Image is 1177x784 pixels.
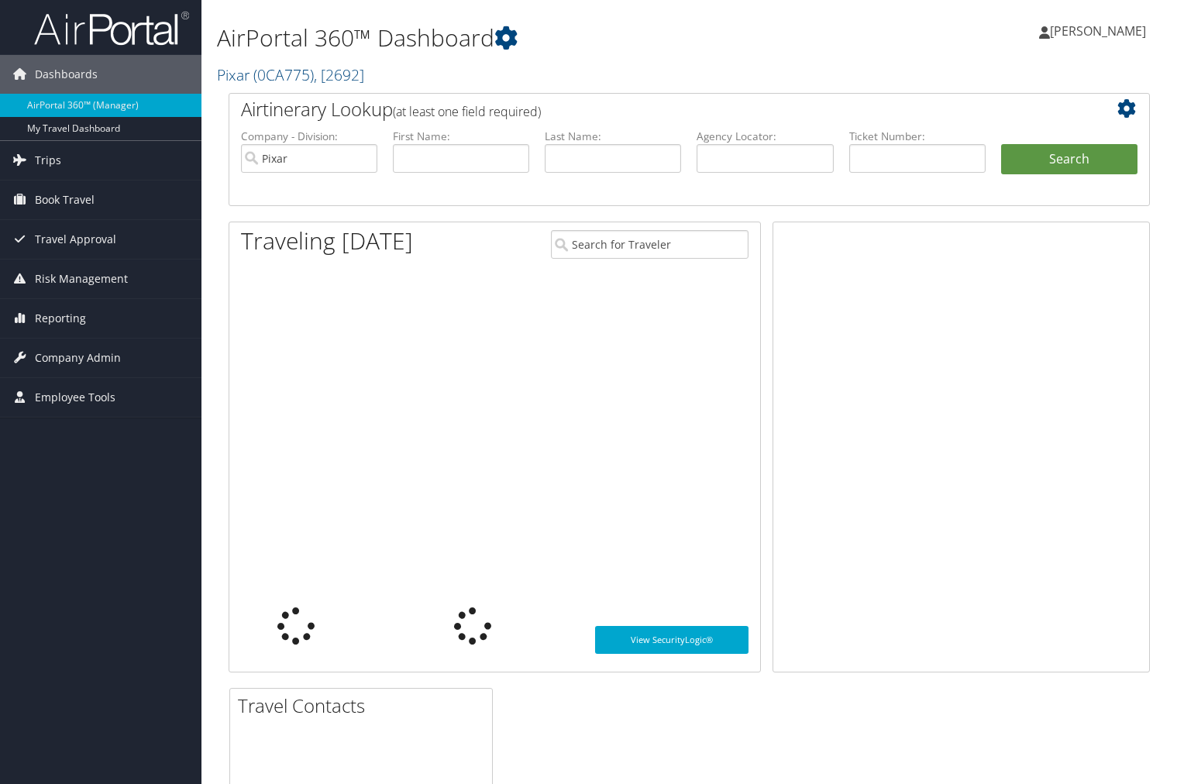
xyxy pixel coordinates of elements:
h2: Travel Contacts [238,693,492,719]
span: , [ 2692 ] [314,64,364,85]
span: Book Travel [35,181,95,219]
span: Company Admin [35,339,121,377]
a: Pixar [217,64,364,85]
a: View SecurityLogic® [595,626,749,654]
label: First Name: [393,129,529,144]
h1: Traveling [DATE] [241,225,413,257]
a: [PERSON_NAME] [1039,8,1162,54]
span: Dashboards [35,55,98,94]
img: airportal-logo.png [34,10,189,46]
span: Employee Tools [35,378,115,417]
span: Reporting [35,299,86,338]
input: Search for Traveler [551,230,749,259]
label: Ticket Number: [849,129,986,144]
span: ( 0CA775 ) [253,64,314,85]
span: (at least one field required) [393,103,541,120]
button: Search [1001,144,1137,175]
span: Travel Approval [35,220,116,259]
span: Trips [35,141,61,180]
h2: Airtinerary Lookup [241,96,1061,122]
h1: AirPortal 360™ Dashboard [217,22,847,54]
label: Last Name: [545,129,681,144]
label: Agency Locator: [697,129,833,144]
span: Risk Management [35,260,128,298]
label: Company - Division: [241,129,377,144]
span: [PERSON_NAME] [1050,22,1146,40]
